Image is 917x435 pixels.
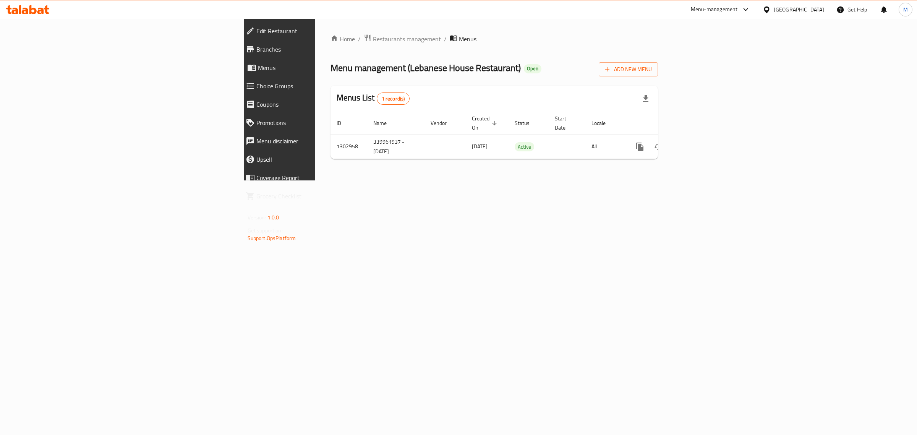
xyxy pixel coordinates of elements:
[774,5,824,14] div: [GEOGRAPHIC_DATA]
[459,34,476,44] span: Menus
[903,5,908,14] span: M
[337,92,410,105] h2: Menus List
[444,34,447,44] li: /
[691,5,738,14] div: Menu-management
[631,138,649,156] button: more
[515,142,534,151] div: Active
[337,118,351,128] span: ID
[431,118,457,128] span: Vendor
[256,136,391,146] span: Menu disclaimer
[258,63,391,72] span: Menus
[373,118,397,128] span: Name
[331,34,658,44] nav: breadcrumb
[377,95,410,102] span: 1 record(s)
[240,95,397,114] a: Coupons
[240,169,397,187] a: Coverage Report
[256,155,391,164] span: Upsell
[267,213,279,222] span: 1.0.0
[377,93,410,105] div: Total records count
[364,34,441,44] a: Restaurants management
[637,89,655,108] div: Export file
[240,77,397,95] a: Choice Groups
[331,59,521,76] span: Menu management ( Lebanese House Restaurant )
[248,213,266,222] span: Version:
[256,45,391,54] span: Branches
[240,114,397,132] a: Promotions
[549,135,585,159] td: -
[240,40,397,58] a: Branches
[515,143,534,151] span: Active
[248,233,296,243] a: Support.OpsPlatform
[625,112,710,135] th: Actions
[524,65,541,72] span: Open
[240,187,397,205] a: Grocery Checklist
[240,132,397,150] a: Menu disclaimer
[256,173,391,182] span: Coverage Report
[240,22,397,40] a: Edit Restaurant
[649,138,667,156] button: Change Status
[248,226,283,235] span: Get support on:
[373,34,441,44] span: Restaurants management
[605,65,652,74] span: Add New Menu
[240,150,397,169] a: Upsell
[555,114,576,132] span: Start Date
[256,26,391,36] span: Edit Restaurant
[515,118,540,128] span: Status
[240,58,397,77] a: Menus
[256,100,391,109] span: Coupons
[472,114,499,132] span: Created On
[524,64,541,73] div: Open
[256,192,391,201] span: Grocery Checklist
[331,112,710,159] table: enhanced table
[256,118,391,127] span: Promotions
[599,62,658,76] button: Add New Menu
[256,81,391,91] span: Choice Groups
[472,141,488,151] span: [DATE]
[591,118,616,128] span: Locale
[585,135,625,159] td: All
